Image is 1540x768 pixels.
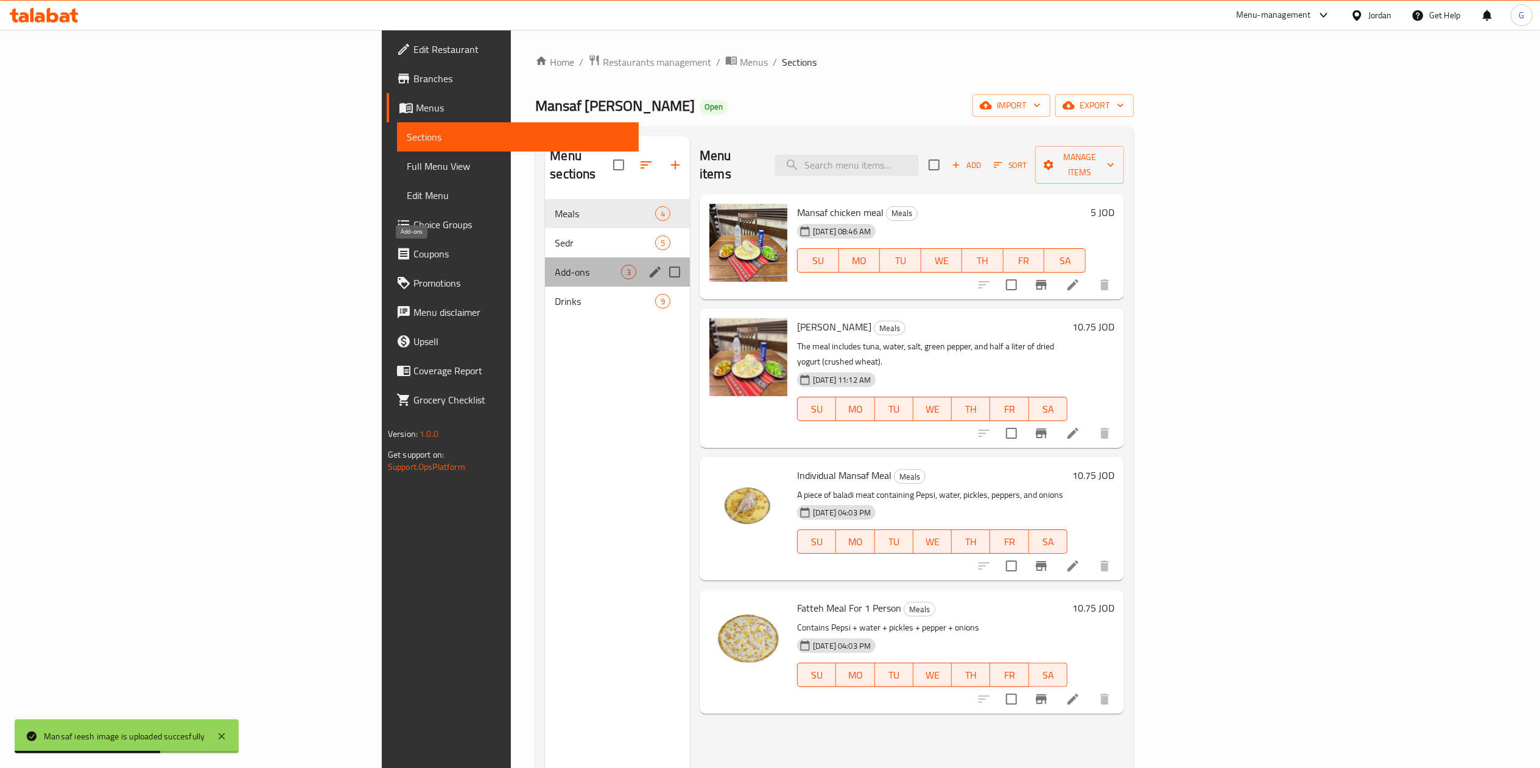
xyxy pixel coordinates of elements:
[545,287,690,316] div: Drinks9
[797,248,839,273] button: SU
[875,397,913,421] button: TU
[656,237,670,249] span: 5
[844,252,876,270] span: MO
[397,181,639,210] a: Edit Menu
[874,321,905,335] span: Meals
[803,666,831,684] span: SU
[995,666,1024,684] span: FR
[656,208,670,220] span: 4
[995,400,1024,418] span: FR
[986,156,1035,175] span: Sort items
[1065,98,1124,113] span: export
[413,246,629,261] span: Coupons
[918,533,947,551] span: WE
[875,529,913,554] button: TU
[413,276,629,290] span: Promotions
[1090,419,1119,448] button: delete
[797,318,871,336] span: [PERSON_NAME]
[545,199,690,228] div: Meals4
[656,296,670,307] span: 9
[655,206,670,221] div: items
[1049,252,1081,270] span: SA
[797,339,1067,369] p: The meal includes tuna, water, salt, green pepper, and half a liter of dried yogurt (crushed wheat).
[797,663,836,687] button: SU
[808,507,876,518] span: [DATE] 04:03 PM
[836,397,874,421] button: MO
[709,599,787,677] img: Fatteh Meal For 1 Person
[622,267,636,278] span: 3
[1004,248,1045,273] button: FR
[797,529,836,554] button: SU
[918,666,947,684] span: WE
[797,487,1067,503] p: A piece of baladi meat containing Pepsi, water, pickles, peppers, and onions
[1035,146,1124,184] button: Manage items
[1029,529,1067,554] button: SA
[957,400,985,418] span: TH
[407,130,629,144] span: Sections
[836,529,874,554] button: MO
[725,54,768,70] a: Menus
[413,42,629,57] span: Edit Restaurant
[803,252,834,270] span: SU
[875,663,913,687] button: TU
[1045,150,1114,180] span: Manage items
[1090,685,1119,714] button: delete
[420,426,438,442] span: 1.0.0
[388,447,444,463] span: Get support on:
[991,156,1030,175] button: Sort
[606,152,631,178] span: Select all sections
[880,248,921,273] button: TU
[709,204,787,282] img: Mansaf chicken meal
[839,248,881,273] button: MO
[413,393,629,407] span: Grocery Checklist
[913,529,952,554] button: WE
[700,147,761,183] h2: Menu items
[990,663,1028,687] button: FR
[709,318,787,396] img: Mansaf ieesh
[808,640,876,652] span: [DATE] 04:03 PM
[782,55,817,69] span: Sections
[1519,9,1524,22] span: G
[994,158,1027,172] span: Sort
[1368,9,1392,22] div: Jordan
[1236,8,1311,23] div: Menu-management
[1066,559,1080,573] a: Edit menu item
[957,666,985,684] span: TH
[545,257,690,287] div: Add-ons3edit
[387,239,639,268] a: Coupons
[894,469,926,484] div: Meals
[1027,551,1056,581] button: Branch-specific-item
[388,459,465,475] a: Support.OpsPlatform
[387,298,639,327] a: Menu disclaimer
[913,663,952,687] button: WE
[803,400,831,418] span: SU
[545,228,690,257] div: Sedr5
[1034,533,1063,551] span: SA
[1029,397,1067,421] button: SA
[885,252,916,270] span: TU
[413,217,629,232] span: Choice Groups
[808,226,876,237] span: [DATE] 08:46 AM
[962,248,1004,273] button: TH
[952,663,990,687] button: TH
[921,248,963,273] button: WE
[407,159,629,173] span: Full Menu View
[1066,278,1080,292] a: Edit menu item
[797,620,1067,635] p: Contains Pepsi + water + pickles + pepper + onions
[880,400,909,418] span: TU
[1090,551,1119,581] button: delete
[387,210,639,239] a: Choice Groups
[413,334,629,349] span: Upsell
[716,55,720,69] li: /
[1072,318,1114,335] h6: 10.75 JOD
[1008,252,1040,270] span: FR
[44,730,205,743] div: Mansaf ieesh image is uploaded succesfully
[841,666,870,684] span: MO
[952,529,990,554] button: TH
[555,265,621,279] span: Add-ons
[709,467,787,545] img: Individual Mansaf Meal
[1034,666,1063,684] span: SA
[999,272,1024,298] span: Select to update
[1072,467,1114,484] h6: 10.75 JOD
